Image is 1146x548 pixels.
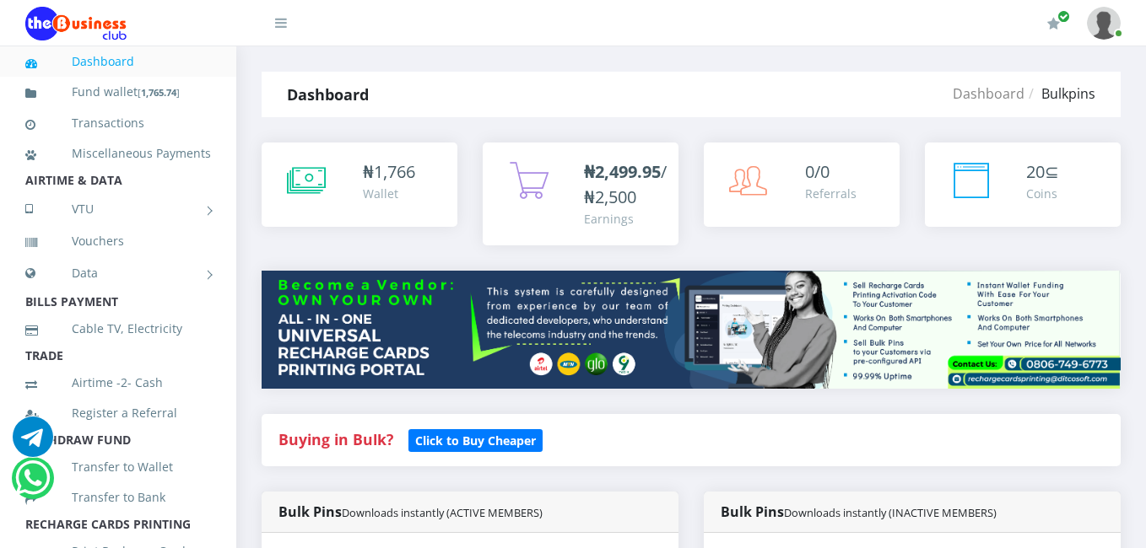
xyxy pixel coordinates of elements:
a: Chat for support [15,470,50,498]
a: Dashboard [25,42,211,81]
div: Referrals [805,185,857,202]
strong: Bulk Pins [721,502,997,521]
a: Vouchers [25,222,211,261]
img: Logo [25,7,127,40]
a: Data [25,252,211,294]
a: Cable TV, Electricity [25,309,211,348]
a: Dashboard [953,84,1024,103]
span: Renew/Upgrade Subscription [1057,10,1070,23]
a: Register a Referral [25,394,211,432]
a: Transactions [25,104,211,142]
li: Bulkpins [1024,83,1095,104]
span: 1,766 [374,160,415,183]
a: Click to Buy Cheaper [408,429,543,449]
a: Miscellaneous Payments [25,134,211,173]
span: 0/0 [805,160,830,183]
a: Airtime -2- Cash [25,363,211,402]
i: Renew/Upgrade Subscription [1047,17,1060,30]
b: ₦2,499.95 [584,160,661,183]
a: Fund wallet[1,765.74] [25,73,211,112]
a: Chat for support [13,429,53,457]
img: User [1087,7,1121,40]
span: /₦2,500 [584,160,667,208]
small: Downloads instantly (INACTIVE MEMBERS) [784,505,997,520]
div: ₦ [363,159,415,185]
small: Downloads instantly (ACTIVE MEMBERS) [342,505,543,520]
div: Coins [1026,185,1059,202]
b: 1,765.74 [141,86,176,99]
a: ₦1,766 Wallet [262,142,457,227]
strong: Dashboard [287,84,369,105]
a: Transfer to Bank [25,478,211,517]
img: multitenant_rcp.png [262,271,1121,389]
strong: Bulk Pins [278,502,543,521]
a: Transfer to Wallet [25,448,211,486]
div: ⊆ [1026,159,1059,185]
a: 0/0 Referrals [704,142,900,227]
span: 20 [1026,160,1045,183]
div: Wallet [363,185,415,202]
a: VTU [25,188,211,230]
a: ₦2,499.95/₦2,500 Earnings [483,142,678,245]
div: Earnings [584,210,667,228]
small: [ ] [138,86,180,99]
b: Click to Buy Cheaper [415,432,536,449]
strong: Buying in Bulk? [278,429,393,449]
